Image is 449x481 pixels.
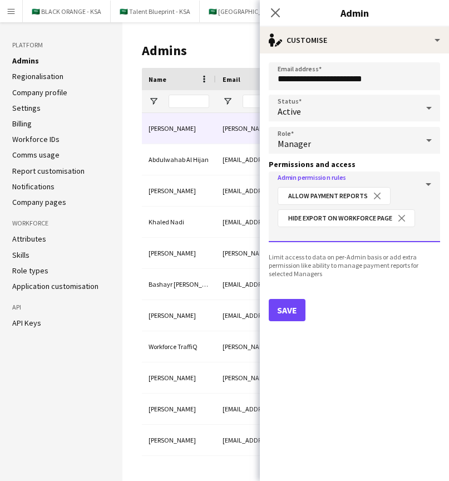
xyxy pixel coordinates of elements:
[12,119,32,129] a: Billing
[223,96,233,106] button: Open Filter Menu
[278,185,431,238] mat-chip-grid: Select additional permissions or deny access
[216,207,290,237] div: [EMAIL_ADDRESS][DOMAIN_NAME]
[216,238,290,268] div: [PERSON_NAME][EMAIL_ADDRESS][PERSON_NAME][DOMAIN_NAME]
[149,75,166,84] span: Name
[142,175,216,206] div: [PERSON_NAME]
[216,394,290,424] div: [EMAIL_ADDRESS][DOMAIN_NAME]
[216,331,290,362] div: [PERSON_NAME][EMAIL_ADDRESS][PERSON_NAME][DOMAIN_NAME]
[260,6,449,20] h3: Admin
[260,27,449,53] div: Customise
[12,250,29,260] a: Skills
[12,166,85,176] a: Report customisation
[12,318,41,328] a: API Keys
[12,281,98,291] a: Application customisation
[278,106,301,117] span: Active
[216,113,290,144] div: [PERSON_NAME][EMAIL_ADDRESS][DOMAIN_NAME]
[149,96,159,106] button: Open Filter Menu
[142,394,216,424] div: [PERSON_NAME]
[278,173,346,181] mat-label: Admin permission rules
[142,207,216,237] div: Khaled Nadi
[200,1,289,22] button: 🇸🇦 [GEOGRAPHIC_DATA]
[12,71,63,81] a: Regionalisation
[12,266,48,276] a: Role types
[216,362,290,393] div: [PERSON_NAME][EMAIL_ADDRESS][DOMAIN_NAME]
[12,197,66,207] a: Company pages
[142,269,216,300] div: Bashayr [PERSON_NAME]
[12,56,39,66] a: Admins
[216,425,290,455] div: [EMAIL_ADDRESS][PERSON_NAME][DOMAIN_NAME]
[12,103,41,113] a: Settings
[12,181,55,192] a: Notifications
[12,218,110,228] h3: Workforce
[142,238,216,268] div: [PERSON_NAME]
[142,425,216,455] div: [PERSON_NAME]
[169,95,209,108] input: Name Filter Input
[12,40,110,50] h3: Platform
[142,362,216,393] div: [PERSON_NAME]
[216,144,290,175] div: [EMAIL_ADDRESS][DOMAIN_NAME]
[269,253,440,278] div: Limit access to data on per-Admin basis or add extra permission like ability to manage payment re...
[216,269,290,300] div: [EMAIL_ADDRESS][PERSON_NAME][DOMAIN_NAME]
[142,331,216,362] div: Workforce TraffiQ
[12,87,67,97] a: Company profile
[243,95,283,108] input: Email Filter Input
[216,175,290,206] div: [EMAIL_ADDRESS][DOMAIN_NAME]
[142,144,216,175] div: Abdulwahab Al Hijan
[216,300,290,331] div: [EMAIL_ADDRESS][DOMAIN_NAME]
[12,234,46,244] a: Attributes
[223,75,240,84] span: Email
[23,1,111,22] button: 🇸🇦 BLACK ORANGE - KSA
[278,138,311,149] span: Manager
[142,42,346,59] h1: Admins
[288,193,368,199] span: Allow Payment Reports
[12,302,110,312] h3: API
[12,134,60,144] a: Workforce IDs
[12,150,60,160] a: Comms usage
[142,113,216,144] div: [PERSON_NAME]
[288,215,392,222] span: Hide export on Workforce page
[111,1,200,22] button: 🇸🇦 Talent Blueprint - KSA
[269,299,305,321] button: Save
[142,300,216,331] div: [PERSON_NAME]
[269,159,440,169] h3: Permissions and access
